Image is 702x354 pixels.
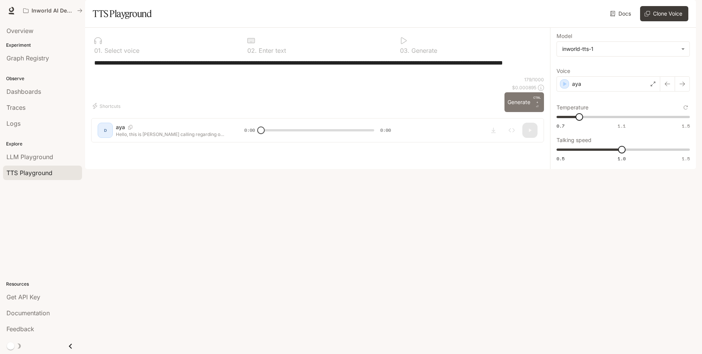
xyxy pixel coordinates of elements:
p: 179 / 1000 [524,76,544,83]
p: 0 3 . [400,47,409,54]
span: 0.5 [557,155,564,162]
p: aya [572,80,581,88]
button: All workspaces [20,3,86,18]
p: 0 1 . [94,47,103,54]
p: $ 0.000895 [512,84,536,91]
button: Shortcuts [91,100,123,112]
p: Generate [409,47,437,54]
span: 1.5 [682,155,690,162]
p: ⏎ [533,95,541,109]
p: Model [557,33,572,39]
span: 1.1 [618,123,626,129]
button: Reset to default [681,103,690,112]
p: Enter text [257,47,286,54]
p: CTRL + [533,95,541,104]
p: Talking speed [557,137,591,143]
p: 0 2 . [247,47,257,54]
button: GenerateCTRL +⏎ [504,92,544,112]
a: Docs [609,6,634,21]
button: Clone Voice [640,6,688,21]
div: inworld-tts-1 [557,42,689,56]
span: 0.7 [557,123,564,129]
p: Temperature [557,105,588,110]
h1: TTS Playground [93,6,152,21]
div: inworld-tts-1 [562,45,677,53]
span: 1.5 [682,123,690,129]
p: Inworld AI Demos [32,8,74,14]
p: Select voice [103,47,139,54]
p: Voice [557,68,570,74]
span: 1.0 [618,155,626,162]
